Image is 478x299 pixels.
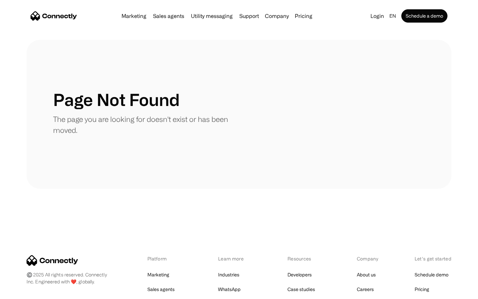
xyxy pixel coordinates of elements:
[147,255,184,262] div: Platform
[415,255,451,262] div: Let’s get started
[357,270,376,279] a: About us
[7,287,40,297] aside: Language selected: English
[150,13,187,19] a: Sales agents
[218,285,241,294] a: WhatsApp
[218,270,239,279] a: Industries
[415,270,448,279] a: Schedule demo
[401,9,447,23] a: Schedule a demo
[188,13,235,19] a: Utility messaging
[237,13,262,19] a: Support
[147,285,175,294] a: Sales agents
[368,11,387,21] a: Login
[287,270,312,279] a: Developers
[389,11,396,21] div: en
[119,13,149,19] a: Marketing
[218,255,253,262] div: Learn more
[292,13,315,19] a: Pricing
[415,285,429,294] a: Pricing
[147,270,169,279] a: Marketing
[53,114,239,136] p: The page you are looking for doesn't exist or has been moved.
[287,285,315,294] a: Case studies
[13,287,40,297] ul: Language list
[357,255,380,262] div: Company
[287,255,322,262] div: Resources
[357,285,374,294] a: Careers
[53,90,180,110] h1: Page Not Found
[265,11,289,21] div: Company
